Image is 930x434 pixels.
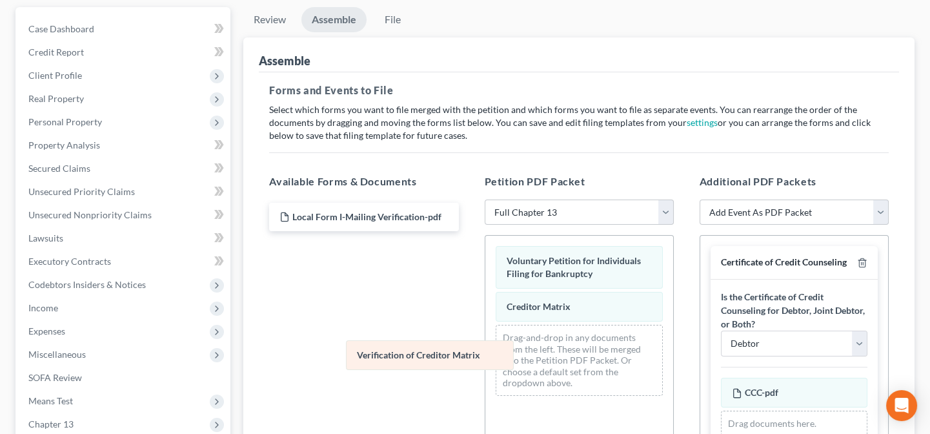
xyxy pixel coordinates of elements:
span: Certificate of Credit Counseling [721,256,847,267]
a: Unsecured Priority Claims [18,180,230,203]
span: Lawsuits [28,232,63,243]
span: Unsecured Nonpriority Claims [28,209,152,220]
label: Is the Certificate of Credit Counseling for Debtor, Joint Debtor, or Both? [721,290,867,331]
p: Select which forms you want to file merged with the petition and which forms you want to file as ... [269,103,889,142]
span: Expenses [28,325,65,336]
h5: Additional PDF Packets [700,174,889,189]
span: Chapter 13 [28,418,74,429]
span: Secured Claims [28,163,90,174]
a: Secured Claims [18,157,230,180]
h5: Forms and Events to File [269,83,889,98]
h5: Available Forms & Documents [269,174,458,189]
span: CCC-pdf [745,387,778,398]
a: Credit Report [18,41,230,64]
div: Assemble [259,53,310,68]
span: Means Test [28,395,73,406]
span: SOFA Review [28,372,82,383]
a: Executory Contracts [18,250,230,273]
a: Unsecured Nonpriority Claims [18,203,230,227]
span: Creditor Matrix [507,301,571,312]
a: Review [243,7,296,32]
span: Codebtors Insiders & Notices [28,279,146,290]
a: Property Analysis [18,134,230,157]
span: Miscellaneous [28,349,86,360]
span: Credit Report [28,46,84,57]
span: Property Analysis [28,139,100,150]
span: Executory Contracts [28,256,111,267]
div: Open Intercom Messenger [886,390,917,421]
span: Case Dashboard [28,23,94,34]
a: Lawsuits [18,227,230,250]
span: Real Property [28,93,84,104]
span: Local Form I-Mailing Verification-pdf [292,211,441,222]
span: Unsecured Priority Claims [28,186,135,197]
a: SOFA Review [18,366,230,389]
span: Income [28,302,58,313]
a: Assemble [301,7,367,32]
div: Drag-and-drop in any documents from the left. These will be merged into the Petition PDF Packet. ... [496,325,663,396]
span: Verification of Creditor Matrix [357,349,480,360]
span: Petition PDF Packet [485,175,585,187]
a: settings [687,117,718,128]
span: Client Profile [28,70,82,81]
span: Voluntary Petition for Individuals Filing for Bankruptcy [507,255,641,279]
a: File [372,7,413,32]
a: Case Dashboard [18,17,230,41]
span: Personal Property [28,116,102,127]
